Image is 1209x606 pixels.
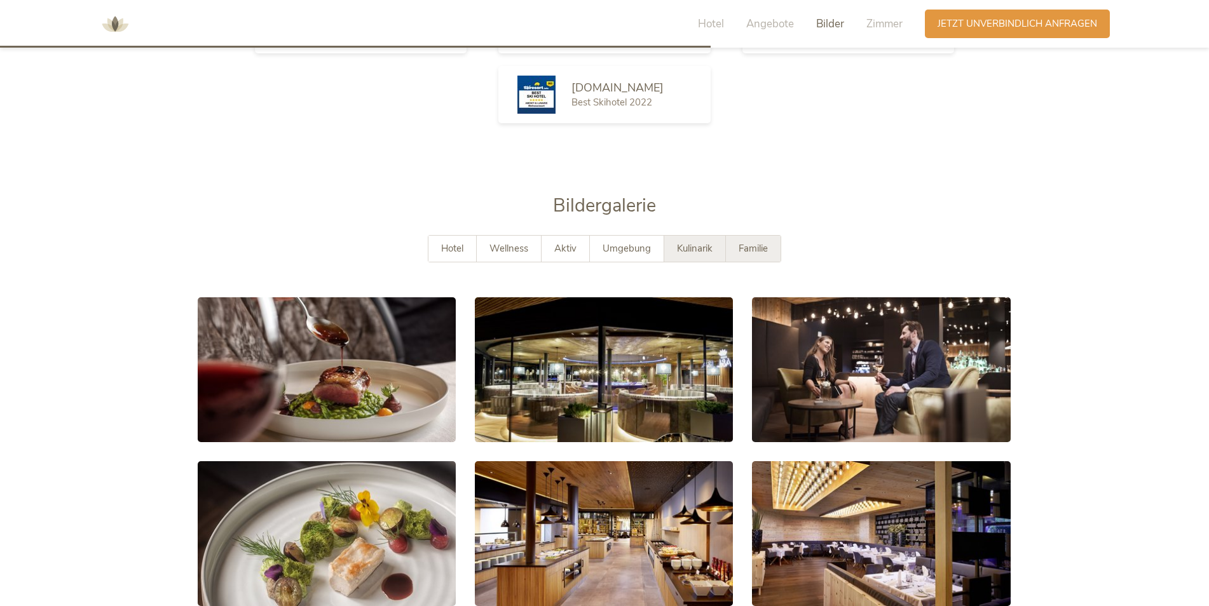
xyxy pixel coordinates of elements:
span: Umgebung [603,242,651,255]
span: Hotel [698,17,724,31]
span: Best Skihotel 2022 [571,96,652,109]
img: AMONTI & LUNARIS Wellnessresort [96,5,134,43]
img: Skiresort.de [517,76,556,114]
span: Hotel [441,242,463,255]
span: Bilder [816,17,844,31]
span: Wellness [489,242,528,255]
span: Angebote [746,17,794,31]
span: [DOMAIN_NAME] [571,80,664,95]
span: Bildergalerie [553,193,656,218]
span: Familie [739,242,768,255]
a: AMONTI & LUNARIS Wellnessresort [96,19,134,28]
span: Kulinarik [677,242,713,255]
span: Zimmer [866,17,903,31]
span: Aktiv [554,242,577,255]
span: Jetzt unverbindlich anfragen [938,17,1097,30]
